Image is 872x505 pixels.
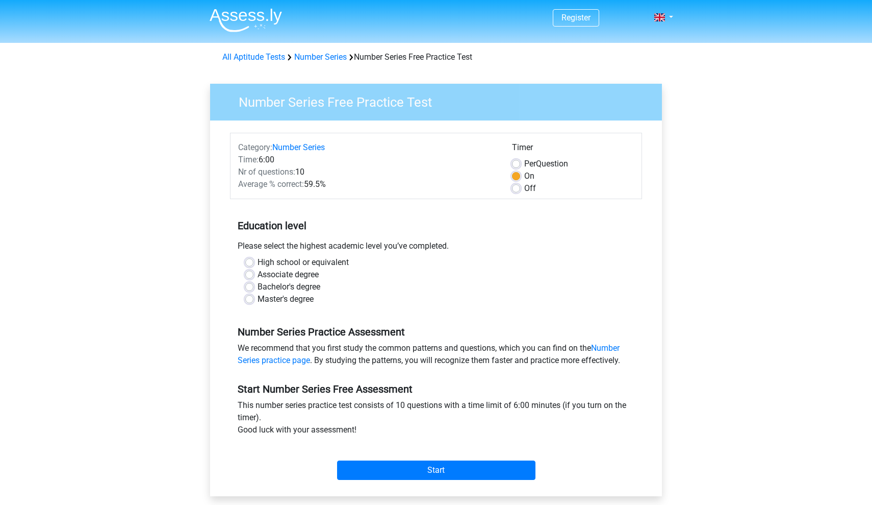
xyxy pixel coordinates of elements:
[238,215,634,236] h5: Education level
[272,142,325,152] a: Number Series
[524,159,536,169] span: Per
[218,51,654,63] div: Number Series Free Practice Test
[258,269,319,281] label: Associate degree
[210,8,282,32] img: Assessly
[238,167,295,177] span: Nr of questions:
[222,52,285,62] a: All Aptitude Tests
[524,170,534,182] label: On
[238,179,304,189] span: Average % correct:
[230,154,504,166] div: 6:00
[258,256,349,269] label: High school or equivalent
[561,13,591,22] a: Register
[512,141,634,158] div: Timer
[230,342,642,371] div: We recommend that you first study the common patterns and questions, which you can find on the . ...
[258,293,314,305] label: Master's degree
[226,90,654,110] h3: Number Series Free Practice Test
[238,142,272,152] span: Category:
[294,52,347,62] a: Number Series
[238,383,634,395] h5: Start Number Series Free Assessment
[524,158,568,170] label: Question
[258,281,320,293] label: Bachelor's degree
[230,166,504,178] div: 10
[524,182,536,195] label: Off
[230,178,504,190] div: 59.5%
[230,240,642,256] div: Please select the highest academic level you’ve completed.
[230,399,642,440] div: This number series practice test consists of 10 questions with a time limit of 6:00 minutes (if y...
[238,155,259,164] span: Time:
[337,461,535,480] input: Start
[238,326,634,338] h5: Number Series Practice Assessment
